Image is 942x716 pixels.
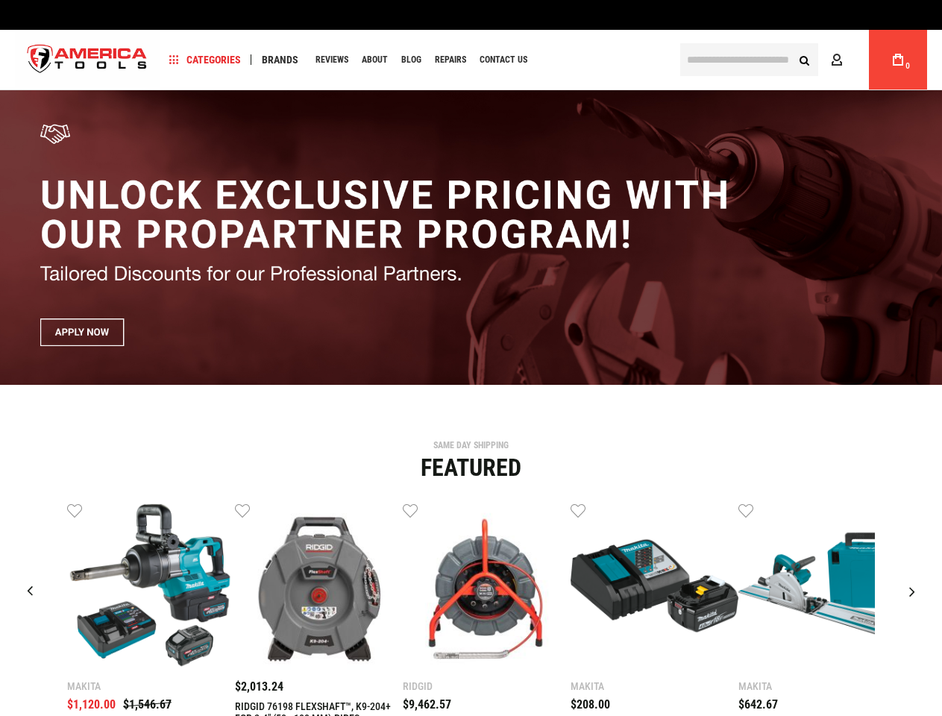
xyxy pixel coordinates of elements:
a: Categories [163,50,248,70]
a: About [355,50,395,70]
img: America Tools [15,32,160,88]
div: Makita [738,681,906,691]
span: $1,120.00 [67,697,116,712]
span: Blog [401,55,421,64]
img: RIDGID 76883 SEESNAKE® MINI PRO [403,502,571,670]
span: About [362,55,388,64]
img: MAKITA BL1840BDC1 18V LXT® LITHIUM-ION BATTERY AND CHARGER STARTER PACK, BL1840B, DC18RC (4.0AH) [571,502,738,670]
div: SAME DAY SHIPPING [11,441,931,450]
a: Contact Us [473,50,534,70]
a: 0 [884,30,912,89]
span: $208.00 [571,697,610,712]
a: RIDGID 76883 SEESNAKE® MINI PRO [403,502,571,673]
a: Makita GWT10T 40V max XGT® Brushless Cordless 4‑Sp. High‑Torque 1" Sq. Drive D‑Handle Extended An... [67,502,235,673]
a: MAKITA SP6000J1 6-1/2" PLUNGE CIRCULAR SAW, 55" GUIDE RAIL, 12 AMP, ELECTRIC BRAKE, CASE [738,502,906,673]
div: Makita [571,681,738,691]
a: Blog [395,50,428,70]
img: RIDGID 76198 FLEXSHAFT™, K9-204+ FOR 2-4 [235,502,403,670]
a: Brands [255,50,305,70]
span: $642.67 [738,697,778,712]
span: Brands [262,54,298,65]
img: Makita GWT10T 40V max XGT® Brushless Cordless 4‑Sp. High‑Torque 1" Sq. Drive D‑Handle Extended An... [67,502,235,670]
a: RIDGID 76198 FLEXSHAFT™, K9-204+ FOR 2-4 [235,502,403,673]
span: Repairs [435,55,466,64]
span: $1,546.67 [123,697,172,712]
span: Reviews [315,55,348,64]
span: Contact Us [480,55,527,64]
span: $2,013.24 [235,679,283,694]
span: $9,462.57 [403,697,451,712]
div: Ridgid [403,681,571,691]
a: MAKITA BL1840BDC1 18V LXT® LITHIUM-ION BATTERY AND CHARGER STARTER PACK, BL1840B, DC18RC (4.0AH) [571,502,738,673]
a: store logo [15,32,160,88]
span: Categories [169,54,241,65]
div: Featured [11,456,931,480]
a: Reviews [309,50,355,70]
button: Search [790,45,818,74]
img: MAKITA SP6000J1 6-1/2" PLUNGE CIRCULAR SAW, 55" GUIDE RAIL, 12 AMP, ELECTRIC BRAKE, CASE [738,502,906,670]
div: Makita [67,681,235,691]
a: Repairs [428,50,473,70]
span: 0 [905,62,910,70]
